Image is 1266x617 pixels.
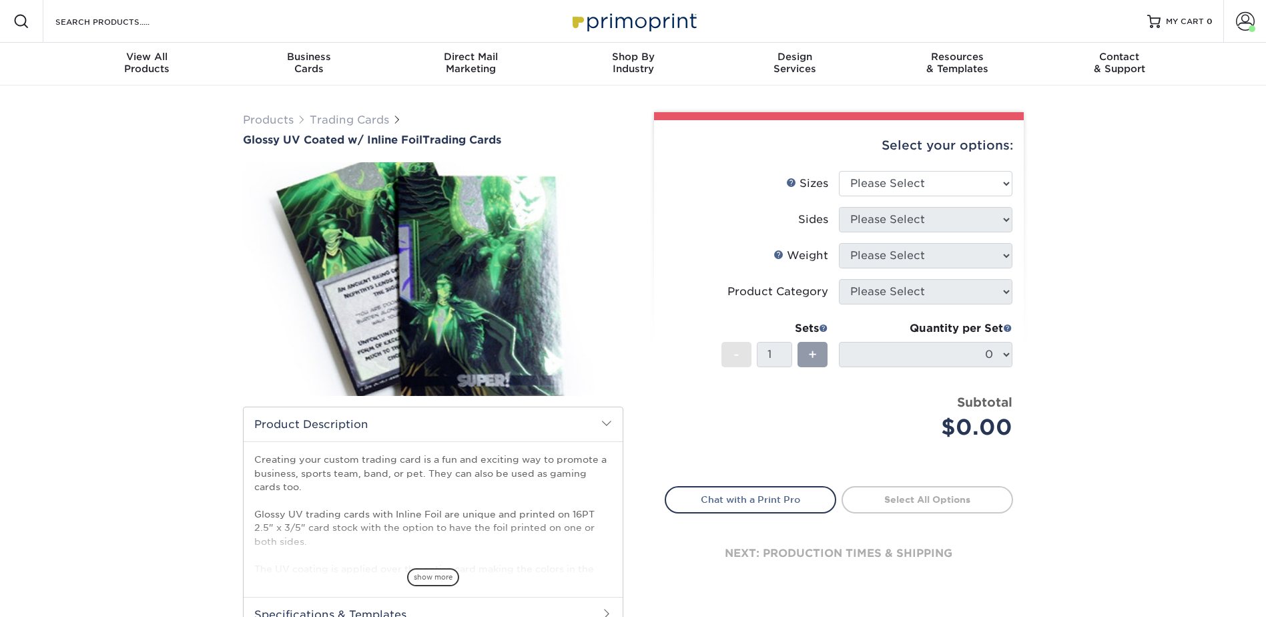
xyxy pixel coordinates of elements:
a: BusinessCards [228,43,390,85]
a: View AllProducts [66,43,228,85]
a: Select All Options [842,486,1013,513]
a: Products [243,114,294,126]
div: Industry [552,51,714,75]
a: Contact& Support [1038,43,1201,85]
p: Creating your custom trading card is a fun and exciting way to promote a business, sports team, b... [254,453,612,602]
h2: Product Description [244,407,623,441]
a: Shop ByIndustry [552,43,714,85]
div: Cards [228,51,390,75]
span: Resources [876,51,1038,63]
a: Resources& Templates [876,43,1038,85]
div: Services [714,51,876,75]
a: DesignServices [714,43,876,85]
div: & Support [1038,51,1201,75]
img: Glossy UV Coated w/ Inline Foil 01 [243,148,623,411]
a: Direct MailMarketing [390,43,552,85]
div: Sizes [786,176,828,192]
a: Chat with a Print Pro [665,486,836,513]
div: Quantity per Set [839,321,1012,337]
span: View All [66,51,228,63]
span: show more [407,568,459,586]
div: Sides [798,212,828,228]
div: Product Category [727,284,828,300]
a: Trading Cards [310,114,389,126]
a: Glossy UV Coated w/ Inline FoilTrading Cards [243,134,623,146]
span: + [808,345,817,365]
h1: Trading Cards [243,134,623,146]
img: Primoprint [567,7,700,35]
div: Sets [721,321,828,337]
span: - [733,345,739,365]
div: $0.00 [849,411,1012,443]
div: Marketing [390,51,552,75]
span: Design [714,51,876,63]
span: Glossy UV Coated w/ Inline Foil [243,134,422,146]
span: Contact [1038,51,1201,63]
span: 0 [1207,17,1213,26]
span: Shop By [552,51,714,63]
div: Weight [773,248,828,264]
span: Direct Mail [390,51,552,63]
span: Business [228,51,390,63]
strong: Subtotal [957,395,1012,409]
input: SEARCH PRODUCTS..... [54,13,184,29]
div: next: production times & shipping [665,513,1013,594]
div: Products [66,51,228,75]
span: MY CART [1166,16,1204,27]
div: & Templates [876,51,1038,75]
div: Select your options: [665,120,1013,171]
